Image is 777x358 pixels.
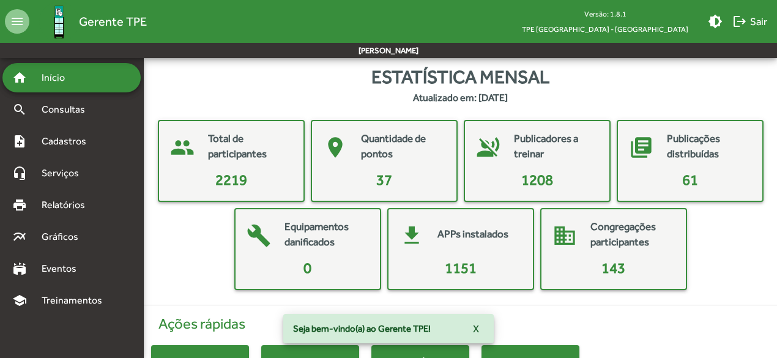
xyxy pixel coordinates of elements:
span: Cadastros [34,134,102,149]
span: TPE [GEOGRAPHIC_DATA] - [GEOGRAPHIC_DATA] [512,21,698,37]
span: Consultas [34,102,101,117]
button: Sair [727,10,772,32]
div: Versão: 1.8.1 [512,6,698,21]
img: Logo [39,2,79,42]
mat-card-title: Equipamentos danificados [284,219,368,250]
span: Estatística mensal [371,63,549,91]
mat-icon: people [164,129,201,166]
mat-icon: brightness_medium [708,14,723,29]
mat-card-title: Publicações distribuídas [667,131,750,162]
span: 2219 [215,171,247,188]
h4: Ações rápidas [151,315,770,333]
span: Sair [732,10,767,32]
mat-icon: multiline_chart [12,229,27,244]
span: 143 [601,259,625,276]
mat-icon: domain [546,217,583,254]
span: X [473,318,479,340]
span: Gráficos [34,229,95,244]
mat-icon: place [317,129,354,166]
mat-icon: logout [732,14,747,29]
span: 61 [682,171,698,188]
span: Serviços [34,166,95,181]
mat-icon: search [12,102,27,117]
button: X [463,318,489,340]
mat-icon: stadium [12,261,27,276]
span: 0 [303,259,311,276]
mat-card-title: Publicadores a treinar [514,131,597,162]
mat-card-title: Congregações participantes [590,219,674,250]
mat-icon: get_app [393,217,430,254]
mat-icon: school [12,293,27,308]
mat-card-title: Quantidade de pontos [361,131,444,162]
span: 1151 [445,259,477,276]
mat-icon: voice_over_off [470,129,507,166]
span: Seja bem-vindo(a) ao Gerente TPE! [293,323,431,335]
mat-icon: print [12,198,27,212]
mat-icon: build [240,217,277,254]
span: Relatórios [34,198,101,212]
span: 1208 [521,171,553,188]
mat-icon: library_books [623,129,660,166]
span: Gerente TPE [79,12,147,31]
mat-icon: menu [5,9,29,34]
span: Treinamentos [34,293,117,308]
mat-icon: headset_mic [12,166,27,181]
span: Eventos [34,261,93,276]
strong: Atualizado em: [DATE] [413,91,508,105]
span: 37 [376,171,392,188]
mat-card-title: APPs instalados [437,226,508,242]
mat-icon: note_add [12,134,27,149]
span: Início [34,70,83,85]
a: Gerente TPE [29,2,147,42]
mat-icon: home [12,70,27,85]
mat-card-title: Total de participantes [208,131,291,162]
